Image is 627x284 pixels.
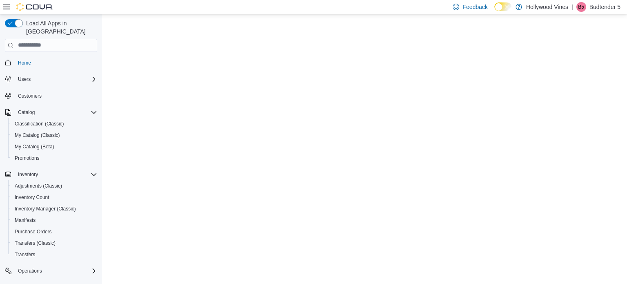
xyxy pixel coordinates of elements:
a: My Catalog (Classic) [11,130,63,140]
span: Adjustments (Classic) [11,181,97,191]
a: Transfers [11,250,38,259]
span: Inventory Manager (Classic) [15,206,76,212]
button: Inventory Manager (Classic) [8,203,100,215]
button: Users [2,74,100,85]
span: B5 [578,2,584,12]
a: My Catalog (Beta) [11,142,58,152]
input: Dark Mode [494,2,511,11]
span: Operations [15,266,97,276]
span: My Catalog (Classic) [15,132,60,139]
span: Users [18,76,31,83]
span: Manifests [11,215,97,225]
a: Home [15,58,34,68]
a: Transfers (Classic) [11,238,59,248]
button: Catalog [15,107,38,117]
button: Inventory [2,169,100,180]
span: Promotions [11,153,97,163]
span: Adjustments (Classic) [15,183,62,189]
span: Purchase Orders [15,228,52,235]
span: Classification (Classic) [11,119,97,129]
span: My Catalog (Beta) [11,142,97,152]
button: Inventory [15,170,41,179]
p: Budtender 5 [589,2,620,12]
button: Users [15,74,34,84]
span: Transfers [11,250,97,259]
a: Classification (Classic) [11,119,67,129]
span: Inventory Count [15,194,49,201]
span: Transfers (Classic) [11,238,97,248]
span: Purchase Orders [11,227,97,237]
a: Inventory Count [11,192,53,202]
span: Operations [18,268,42,274]
a: Promotions [11,153,43,163]
a: Inventory Manager (Classic) [11,204,79,214]
span: Catalog [18,109,35,116]
button: Operations [2,265,100,277]
span: Transfers [15,251,35,258]
span: Promotions [15,155,40,161]
button: Transfers [8,249,100,260]
button: Inventory Count [8,192,100,203]
button: Promotions [8,152,100,164]
span: Feedback [462,3,487,11]
a: Adjustments (Classic) [11,181,65,191]
button: Transfers (Classic) [8,237,100,249]
button: Purchase Orders [8,226,100,237]
button: Catalog [2,107,100,118]
span: Home [18,60,31,66]
span: Manifests [15,217,36,224]
span: Transfers (Classic) [15,240,56,246]
span: My Catalog (Classic) [11,130,97,140]
p: Hollywood Vines [526,2,568,12]
span: Home [15,58,97,68]
span: Customers [15,91,97,101]
button: My Catalog (Beta) [8,141,100,152]
div: Budtender 5 [576,2,586,12]
span: Inventory Manager (Classic) [11,204,97,214]
span: Customers [18,93,42,99]
button: Home [2,57,100,69]
span: Catalog [15,107,97,117]
span: My Catalog (Beta) [15,143,54,150]
button: Classification (Classic) [8,118,100,130]
button: My Catalog (Classic) [8,130,100,141]
a: Customers [15,91,45,101]
span: Inventory Count [11,192,97,202]
span: Users [15,74,97,84]
a: Purchase Orders [11,227,55,237]
a: Manifests [11,215,39,225]
span: Inventory [15,170,97,179]
span: Inventory [18,171,38,178]
button: Operations [15,266,45,276]
span: Classification (Classic) [15,121,64,127]
span: Load All Apps in [GEOGRAPHIC_DATA] [23,19,97,36]
button: Manifests [8,215,100,226]
img: Cova [16,3,53,11]
button: Customers [2,90,100,102]
p: | [571,2,573,12]
button: Adjustments (Classic) [8,180,100,192]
